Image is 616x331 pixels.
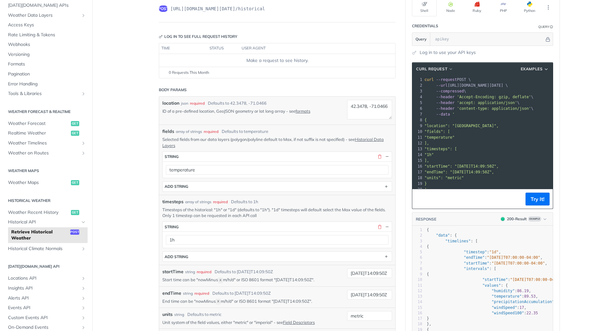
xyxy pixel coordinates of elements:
span: "intervals" [464,266,489,271]
div: required [190,100,205,106]
span: : { [427,233,457,238]
span: \ [424,106,534,111]
span: Weather Recent History [8,209,69,216]
span: Alerts API [8,295,79,301]
div: Defaults to 1h [231,199,258,205]
a: Rate Limiting & Tokens [5,30,88,40]
span: Example [528,216,541,222]
p: Unit system of the field values, either "metric" or "imperial" - see [162,319,338,325]
div: string [183,291,193,296]
div: 18 [412,321,422,327]
button: string [163,152,392,161]
span: "endTime": "[DATE]T14:09:50Z", [424,170,494,174]
a: Events APIShow subpages for Events API [5,303,88,313]
span: "location": "[GEOGRAPHIC_DATA]", [424,124,499,128]
div: 20 [412,187,423,192]
div: Defaults to metric [187,311,221,318]
div: Credentials [412,23,438,29]
button: Show subpages for On-Demand Events [81,325,86,330]
a: Weather Recent Historyget [5,208,88,217]
div: 12 [412,288,422,294]
span: "windSpeed" [492,305,517,310]
span: POST \ [424,77,471,82]
span: https://api.tomorrow.io/v4/historical [170,5,265,12]
span: 'Accept-Encoding: gzip, deflate' [457,95,531,99]
span: : , [427,294,538,299]
div: Query [538,24,549,29]
a: Error Handling [5,79,88,89]
div: ADD string [165,254,188,259]
span: "timestep" [464,250,487,254]
div: string [185,269,195,275]
span: X [217,300,219,304]
a: Weather on RoutesShow subpages for Weather on Routes [5,148,88,158]
span: Query [415,36,427,42]
button: Show subpages for Events API [81,305,86,310]
span: Locations API [8,275,79,282]
span: [URL][DOMAIN_NAME][DATE] \ [424,83,508,88]
div: QueryInformation [538,24,553,29]
div: Make a request to see history. [162,57,393,64]
div: 17 [412,316,422,321]
div: string [165,154,179,159]
div: 11 [412,283,422,288]
span: ' [424,187,427,192]
span: Tools & Libraries [8,91,79,97]
a: Log in to use your API keys [420,49,476,56]
button: Examples [518,66,551,72]
h2: [DATE][DOMAIN_NAME] API [5,264,88,269]
p: Timesteps of the historical: "1h" or "1d" (defaults to "1h"). "1d" timesteps will default select ... [162,207,392,218]
button: Hide subpages for Historical API [81,220,86,225]
div: 11 [412,135,423,140]
span: 'accept: application/json' [457,100,517,105]
div: 8 [412,266,422,272]
a: Locations APIShow subpages for Locations API [5,274,88,283]
a: Insights APIShow subpages for Insights API [5,283,88,293]
span: : , [427,255,543,260]
span: { [424,118,427,122]
div: 13 [412,294,422,299]
div: ADD string [165,184,188,189]
span: } [424,181,427,186]
div: 2 [412,233,422,238]
span: Rate Limiting & Tokens [8,32,86,38]
div: 2 [412,83,423,88]
span: X [219,278,222,283]
div: required [197,269,211,275]
a: Retrieve Historical Weatherpost [8,227,88,243]
span: "endTime" [464,255,485,260]
span: \ [424,100,519,105]
a: Realtime Weatherget [5,128,88,138]
span: "startTime" [464,261,489,266]
span: : [ [427,266,496,271]
a: Access Keys [5,20,88,30]
div: array of strings [185,199,211,205]
h2: Weather Forecast & realtime [5,109,88,115]
span: : , [427,300,561,304]
span: 89.53 [524,294,535,299]
span: timesteps [162,198,184,205]
span: "[DATE]T07:00:00-04:00" [487,255,540,260]
h2: Weather Maps [5,168,88,174]
span: "units": "metric" [424,176,464,180]
span: "[DATE]T07:00:00-04:00" [492,261,545,266]
span: Error Handling [8,81,86,87]
span: : , [427,261,547,266]
span: "fields": [ [424,129,450,134]
span: Examples [521,66,543,72]
span: --header [436,106,455,111]
span: Realtime Weather [8,130,69,136]
i: Information [550,25,553,29]
span: 0 Requests This Month [169,70,209,75]
span: : [ [427,239,478,243]
div: Body Params [159,87,187,93]
span: "values" [482,283,501,288]
span: Historical Climate Normals [8,246,79,252]
button: RESPONSE [415,216,437,222]
span: "1d" [489,250,499,254]
span: \ [424,95,534,99]
span: get [71,131,79,136]
span: get [71,180,79,185]
span: On-Demand Events [8,324,79,331]
label: location [162,100,179,107]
